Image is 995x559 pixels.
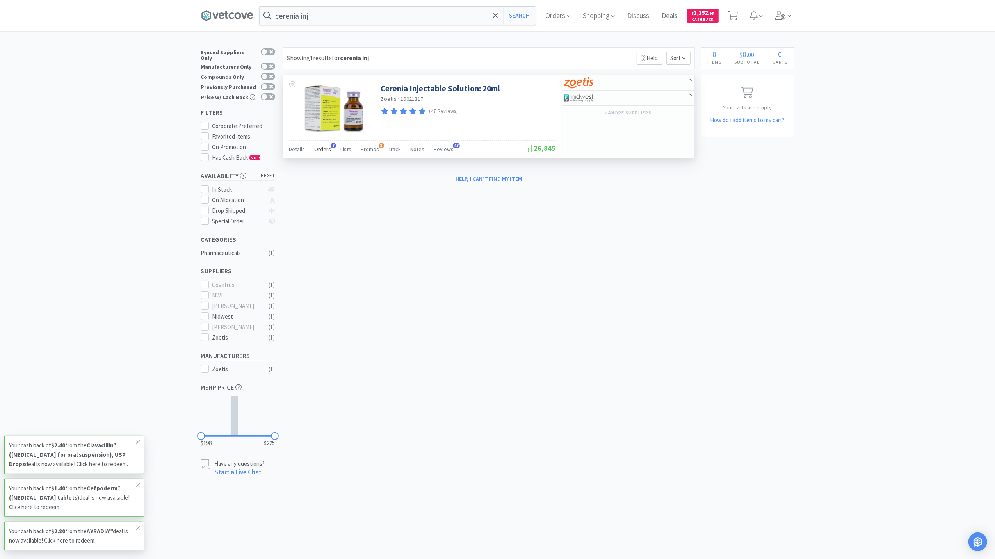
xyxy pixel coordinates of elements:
span: Details [289,146,305,153]
a: Start a Live Chat [215,468,262,476]
h5: Manufacturers [201,351,275,360]
span: 26,845 [525,144,556,153]
span: 7 [331,143,336,148]
p: (47 Reviews) [429,107,458,116]
span: Promos [361,146,379,153]
button: Help, I can't find my item [451,172,527,185]
div: Favorited Items [212,132,275,141]
img: a673e5ab4e5e497494167fe422e9a3ab.png [564,77,593,89]
span: 0 [742,49,746,59]
div: Special Order [212,217,264,226]
h5: MSRP Price [201,383,275,392]
div: Compounds Only [201,73,257,80]
span: 47 [453,143,460,148]
div: Open Intercom Messenger [968,532,987,551]
span: $225 [264,438,275,448]
img: 423d7c744f9a4a28ab2af650328213a6_239332.png [301,83,367,134]
div: MWI [212,291,260,300]
div: In Stock [212,185,264,194]
p: Help [637,52,662,65]
strong: $1.40 [51,484,65,492]
span: Sort [666,52,691,65]
a: Deals [659,12,681,20]
span: CB [250,155,258,160]
input: Search by item, sku, manufacturer, ingredient, size... [260,7,536,25]
span: 10021317 [400,95,423,102]
span: Has Cash Back [212,154,261,161]
p: Your cash back of from the deal is now available! Click here to redeem. [9,441,136,469]
p: Your cash back of from the deal is now available! Click here to redeem. [9,527,136,545]
a: Cerenia Injectable Solution: 20ml [381,83,500,94]
span: 0 [778,49,782,59]
div: Corporate Preferred [212,121,275,131]
span: $198 [201,438,212,448]
span: Notes [411,146,425,153]
a: Zoetis [381,95,397,102]
div: . [728,50,766,58]
h4: Carts [766,58,794,66]
a: Discuss [624,12,652,20]
div: Synced Suppliers Only [201,48,257,61]
span: Reviews [434,146,454,153]
span: Track [389,146,401,153]
span: Orders [315,146,331,153]
div: Manufacturers Only [201,63,257,69]
div: ( 1 ) [269,365,275,374]
div: ( 1 ) [269,280,275,290]
div: ( 1 ) [269,291,275,300]
h4: Subtotal [728,58,766,66]
span: . 95 [708,11,714,16]
strong: AYRADIA™ [87,527,113,535]
div: ( 1 ) [269,312,275,321]
span: 0 [712,49,716,59]
p: Your carts are empty [701,103,794,112]
h5: Categories [201,235,275,244]
button: Search [503,7,536,25]
div: ( 1 ) [269,333,275,342]
span: Lists [341,146,352,153]
h5: Availability [201,171,275,180]
p: Your cash back of from the deal is now available! Click here to redeem. [9,484,136,512]
div: Drop Shipped [212,206,264,215]
h4: Items [701,58,728,66]
div: Zoetis [212,365,260,374]
span: 1 [379,143,384,148]
span: · [398,95,399,102]
span: 1,152 [692,9,714,16]
strong: cerenia inj [340,54,369,62]
span: 00 [748,51,754,59]
img: 4dd14cff54a648ac9e977f0c5da9bc2e_5.png [564,92,593,104]
div: ( 1 ) [269,301,275,311]
strong: Clavacillin® ([MEDICAL_DATA] for oral suspension), USP Drops [9,442,126,468]
div: Previously Purchased [201,83,257,90]
div: Zoetis [212,333,260,342]
div: [PERSON_NAME] [212,301,260,311]
div: [PERSON_NAME] [212,322,260,332]
strong: $2.40 [51,442,65,449]
div: Showing 1 results [287,53,369,63]
strong: $2.80 [51,527,65,535]
div: Midwest [212,312,260,321]
div: Pharmaceuticals [201,248,264,258]
span: $ [692,11,694,16]
a: $1,152.95Cash Back [687,5,719,26]
div: On Promotion [212,142,275,152]
h5: Filters [201,108,275,117]
span: for [332,54,369,62]
div: Price w/ Cash Back [201,93,257,100]
span: reset [261,172,275,180]
button: +4more suppliers [601,107,655,118]
h5: How do I add items to my cart? [701,116,794,125]
div: On Allocation [212,196,264,205]
span: $ [740,51,742,59]
p: Have any questions? [215,459,265,468]
div: Covetrus [212,280,260,290]
div: ( 1 ) [269,322,275,332]
span: Cash Back [692,18,714,23]
h5: Suppliers [201,267,275,276]
div: ( 1 ) [269,248,275,258]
